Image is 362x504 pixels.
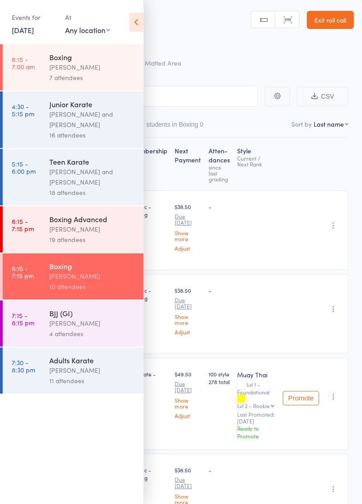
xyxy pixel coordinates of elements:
div: Lvl 2 - Rookie [237,403,270,409]
small: Last Promoted: [DATE] [237,411,276,424]
div: - [209,203,230,210]
div: Junior Karate [49,99,136,109]
button: Other students in Boxing0 [129,116,203,137]
small: Due [DATE] [175,380,201,394]
div: $38.50 [175,286,201,335]
div: Muay Thai [237,370,276,379]
small: Due [DATE] [175,213,201,226]
a: 4:30 -5:15 pmJunior Karate[PERSON_NAME] and [PERSON_NAME]16 attendees [3,91,143,148]
div: Boxing Advanced [49,214,136,224]
div: Lvl 1 - Foundational [237,381,276,409]
div: [PERSON_NAME] [49,365,136,376]
div: Any location [65,25,110,35]
span: Matted Area [145,58,181,67]
div: Membership [127,142,171,186]
div: Ready to Promote [237,424,276,440]
div: Last name [314,119,344,128]
a: Show more [175,397,201,409]
div: Classic - Boxing [130,286,167,302]
div: [PERSON_NAME] and [PERSON_NAME] [49,109,136,130]
a: 7:30 -8:30 pmAdults Karate[PERSON_NAME]11 attendees [3,347,143,394]
time: 4:30 - 5:15 pm [12,103,34,117]
div: $38.50 [175,203,201,251]
a: Show more [175,314,201,325]
small: Due [DATE] [175,297,201,310]
div: 4 attendees [49,328,136,339]
div: Classic - Boxing [130,203,167,218]
div: 18 attendees [49,187,136,198]
button: Promote [283,391,319,405]
div: - [209,286,230,294]
a: Adjust [175,329,201,335]
div: - [209,466,230,474]
div: Adults Karate [49,355,136,365]
div: BJJ (GI) [49,308,136,318]
time: 6:15 - 7:00 am [12,56,35,70]
div: Events for [12,10,56,25]
div: Current / Next Rank [237,155,276,167]
div: [PERSON_NAME] [49,271,136,281]
time: 6:15 - 7:15 pm [12,265,34,279]
time: 7:30 - 8:30 pm [12,359,35,373]
time: 5:15 - 6:00 pm [12,160,36,175]
div: 0 [200,121,204,128]
button: CSV [297,87,348,106]
div: Boxing [49,261,136,271]
div: Teen Karate [49,157,136,166]
div: [PERSON_NAME] [49,224,136,234]
div: Next Payment [171,142,205,186]
a: 6:15 -7:00 amBoxing[PERSON_NAME]7 attendees [3,44,143,90]
span: 278 total [209,378,230,385]
div: Boxing [49,52,136,62]
div: 7 attendees [49,72,136,83]
div: [PERSON_NAME] [49,62,136,72]
div: Atten­dances [205,142,234,186]
a: 7:15 -8:15 pmBJJ (GI)[PERSON_NAME]4 attendees [3,300,143,347]
span: 100 style [209,370,230,378]
div: At [65,10,110,25]
a: Adjust [175,413,201,418]
a: Adjust [175,245,201,251]
div: since last grading [209,164,230,182]
a: Show more [175,230,201,242]
a: 6:15 -7:15 pmBoxing Advanced[PERSON_NAME]19 attendees [3,206,143,252]
label: Sort by [291,119,312,128]
time: 7:15 - 8:15 pm [12,312,34,326]
div: $49.50 [175,370,201,418]
div: 16 attendees [49,130,136,140]
time: 6:15 - 7:15 pm [12,218,34,232]
div: 10 attendees [49,281,136,292]
a: Exit roll call [307,11,354,29]
div: [PERSON_NAME] and [PERSON_NAME] [49,166,136,187]
a: [DATE] [12,25,34,35]
div: [PERSON_NAME] [49,318,136,328]
div: Style [233,142,279,186]
small: Due [DATE] [175,476,201,490]
div: 11 attendees [49,376,136,386]
a: 5:15 -6:00 pmTeen Karate[PERSON_NAME] and [PERSON_NAME]18 attendees [3,149,143,205]
a: 6:15 -7:15 pmBoxing[PERSON_NAME]10 attendees [3,253,143,300]
div: 19 attendees [49,234,136,245]
div: Ultimate - Adult [130,370,167,385]
div: Classic - Boxing [130,466,167,481]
